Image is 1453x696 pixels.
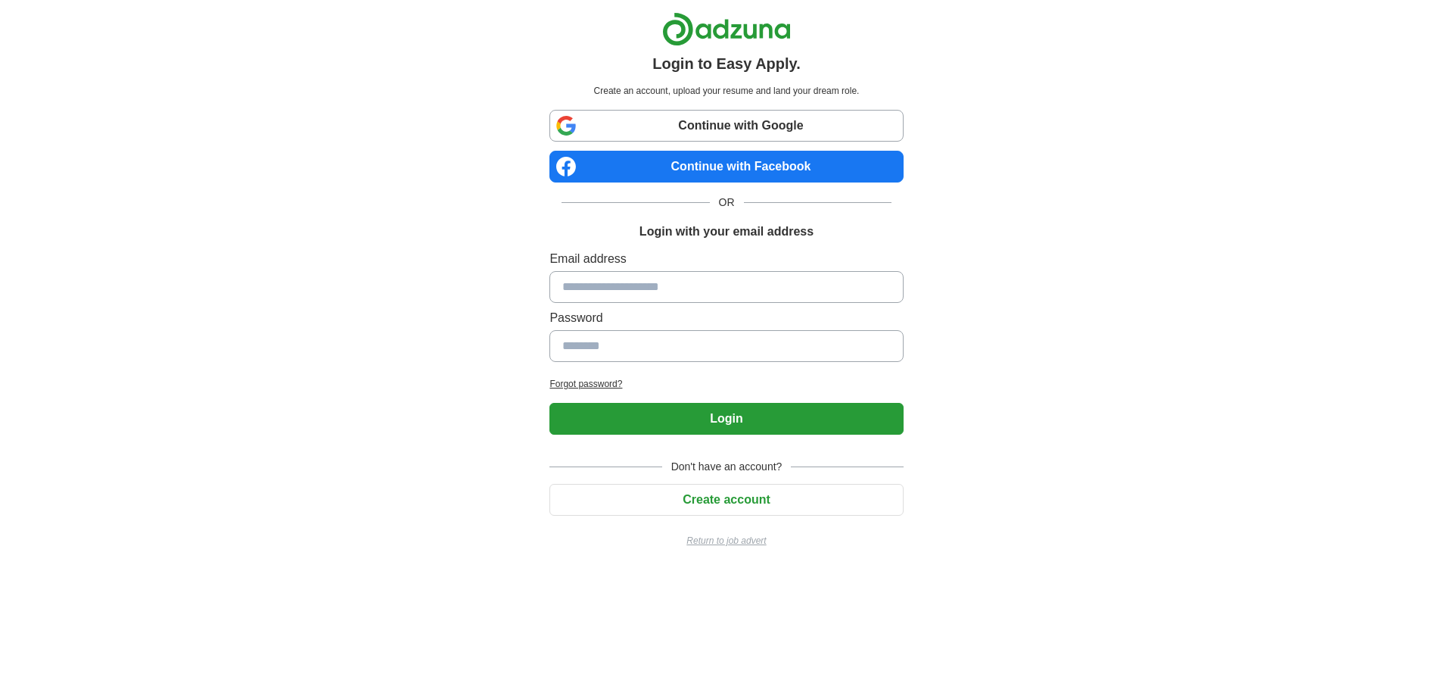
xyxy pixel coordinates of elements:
[549,250,903,268] label: Email address
[549,493,903,506] a: Create account
[549,110,903,142] a: Continue with Google
[662,459,792,475] span: Don't have an account?
[549,534,903,548] a: Return to job advert
[549,403,903,435] button: Login
[552,84,900,98] p: Create an account, upload your resume and land your dream role.
[639,223,814,241] h1: Login with your email address
[549,377,903,391] a: Forgot password?
[662,12,791,46] img: Adzuna logo
[652,52,801,75] h1: Login to Easy Apply.
[549,484,903,516] button: Create account
[549,309,903,327] label: Password
[549,151,903,183] a: Continue with Facebook
[710,195,744,211] span: OR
